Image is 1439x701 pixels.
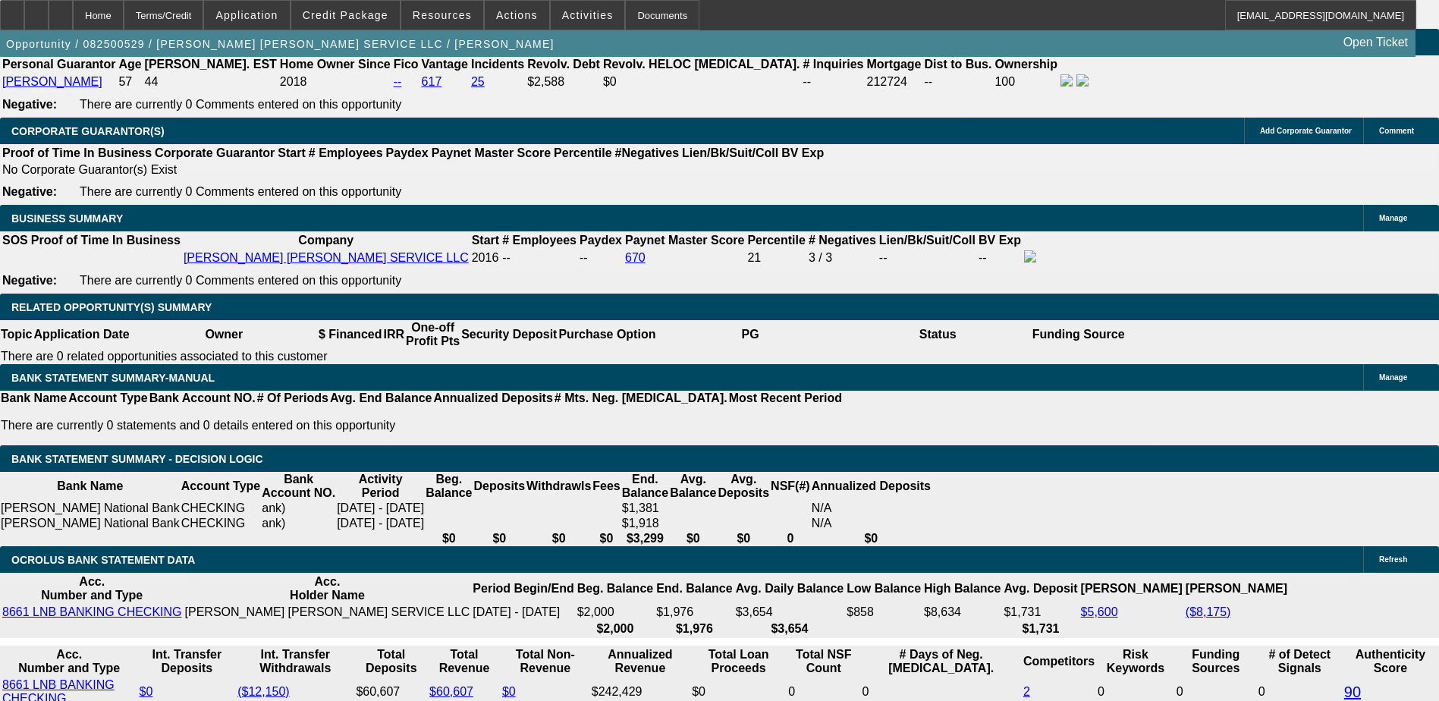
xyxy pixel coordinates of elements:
th: Avg. Balance [669,472,717,501]
th: $0 [592,531,621,546]
b: Paynet Master Score [432,146,551,159]
th: Funding Source [1032,320,1126,349]
b: Paydex [580,234,622,247]
a: $5,600 [1081,605,1118,618]
span: Bank Statement Summary - Decision Logic [11,453,263,465]
th: Acc. Number and Type [2,574,183,603]
td: $1,918 [621,516,669,531]
b: Mortgage [867,58,922,71]
th: $0 [526,531,592,546]
th: IRR [382,320,405,349]
th: Purchase Option [558,320,656,349]
th: Proof of Time In Business [2,146,152,161]
th: Total Revenue [429,647,500,676]
td: ank) [261,501,336,516]
th: [PERSON_NAME] [1080,574,1183,603]
span: CORPORATE GUARANTOR(S) [11,125,165,137]
th: Fees [592,472,621,501]
th: Avg. Deposits [718,472,771,501]
td: 57 [118,74,142,90]
b: Negative: [2,185,57,198]
span: Opportunity / 082500529 / [PERSON_NAME] [PERSON_NAME] SERVICE LLC / [PERSON_NAME] [6,38,555,50]
b: BV Exp [781,146,824,159]
b: # Employees [309,146,383,159]
b: Corporate Guarantor [155,146,275,159]
b: Paydex [386,146,429,159]
b: Percentile [747,234,805,247]
th: 0 [770,531,811,546]
span: Credit Package [303,9,388,21]
th: Sum of the Total NSF Count and Total Overdraft Fee Count from Ocrolus [787,647,859,676]
th: Acc. Holder Name [184,574,471,603]
th: End. Balance [655,574,733,603]
td: N/A [811,501,932,516]
span: Actions [496,9,538,21]
img: linkedin-icon.png [1076,74,1089,86]
td: 2016 [471,250,500,266]
span: BANK STATEMENT SUMMARY-MANUAL [11,372,215,384]
span: There are currently 0 Comments entered on this opportunity [80,274,401,287]
a: $0 [502,685,516,698]
span: There are currently 0 Comments entered on this opportunity [80,98,401,111]
b: Fico [394,58,419,71]
b: Company [298,234,353,247]
b: Start [278,146,305,159]
th: High Balance [923,574,1001,603]
td: -- [924,74,993,90]
td: [DATE] - [DATE] [336,516,425,531]
td: $1,976 [655,605,733,620]
span: Application [215,9,278,21]
td: ank) [261,516,336,531]
td: CHECKING [181,516,262,531]
th: $3,299 [621,531,669,546]
a: [PERSON_NAME] [2,75,102,88]
button: Resources [401,1,483,30]
span: Manage [1379,214,1407,222]
td: $858 [846,605,922,620]
span: OCROLUS BANK STATEMENT DATA [11,554,195,566]
th: Avg. Deposit [1003,574,1078,603]
span: 2018 [280,75,307,88]
td: 212724 [866,74,922,90]
div: $242,429 [592,685,689,699]
b: # Employees [502,234,577,247]
button: Application [204,1,289,30]
b: Start [472,234,499,247]
th: Owner [130,320,318,349]
td: -- [978,250,1022,266]
b: Negative: [2,98,57,111]
span: Refresh [1379,555,1407,564]
a: $60,607 [429,685,473,698]
th: Withdrawls [526,472,592,501]
a: [PERSON_NAME] [PERSON_NAME] SERVICE LLC [184,251,469,264]
a: ($12,150) [237,685,290,698]
b: # Inquiries [803,58,863,71]
span: Activities [562,9,614,21]
a: -- [394,75,402,88]
th: $1,731 [1003,621,1078,637]
div: 3 / 3 [809,251,876,265]
b: Percentile [554,146,611,159]
td: $1,731 [1003,605,1078,620]
th: $0 [473,531,526,546]
th: Low Balance [846,574,922,603]
th: Total Deposits [355,647,427,676]
th: End. Balance [621,472,669,501]
th: $0 [669,531,717,546]
b: # Negatives [809,234,876,247]
th: Beg. Balance [425,472,473,501]
th: $3,654 [735,621,845,637]
th: [PERSON_NAME] [1185,574,1288,603]
button: Credit Package [291,1,400,30]
td: -- [878,250,976,266]
th: Account Type [181,472,262,501]
th: Annualized Deposits [811,472,932,501]
td: $0 [602,74,801,90]
a: 2 [1023,685,1030,698]
th: Authenticity Score [1343,647,1437,676]
td: CHECKING [181,501,262,516]
th: Application Date [33,320,130,349]
td: 44 [144,74,278,90]
th: NSF(#) [770,472,811,501]
td: $2,000 [577,605,654,620]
